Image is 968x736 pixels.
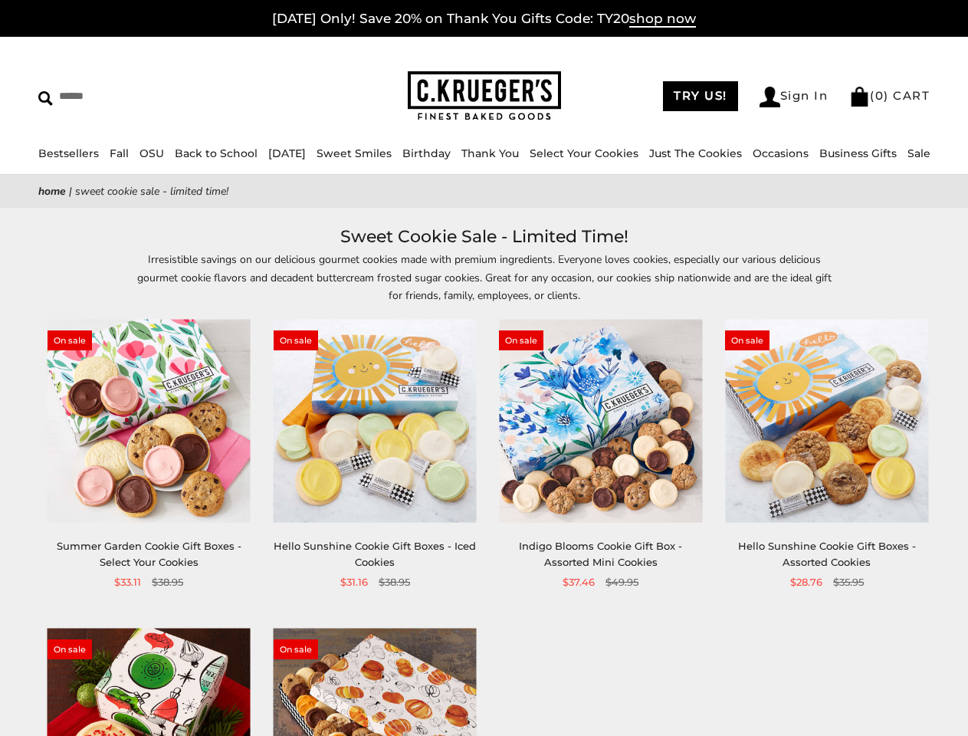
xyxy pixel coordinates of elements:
img: Bag [849,87,870,107]
a: Indigo Blooms Cookie Gift Box - Assorted Mini Cookies [519,540,682,568]
span: On sale [274,330,318,350]
a: OSU [139,146,164,160]
a: Back to School [175,146,258,160]
a: Business Gifts [819,146,897,160]
a: Summer Garden Cookie Gift Boxes - Select Your Cookies [57,540,241,568]
span: On sale [725,330,769,350]
span: $33.11 [114,574,141,590]
span: $31.16 [340,574,368,590]
img: Hello Sunshine Cookie Gift Boxes - Assorted Cookies [725,320,928,523]
img: Summer Garden Cookie Gift Boxes - Select Your Cookies [48,320,251,523]
span: $49.95 [605,574,638,590]
span: | [69,184,72,199]
a: Select Your Cookies [530,146,638,160]
span: $35.95 [833,574,864,590]
span: On sale [48,330,92,350]
span: $38.95 [152,574,183,590]
a: (0) CART [849,88,930,103]
a: Sale [907,146,930,160]
img: C.KRUEGER'S [408,71,561,121]
a: TRY US! [663,81,738,111]
p: Irresistible savings on our delicious gourmet cookies made with premium ingredients. Everyone lov... [132,251,837,304]
img: Hello Sunshine Cookie Gift Boxes - Iced Cookies [274,320,477,523]
nav: breadcrumbs [38,182,930,200]
span: shop now [629,11,696,28]
span: Sweet Cookie Sale - Limited Time! [75,184,228,199]
span: On sale [274,639,318,659]
a: Thank You [461,146,519,160]
span: On sale [499,330,543,350]
a: Fall [110,146,129,160]
span: $38.95 [379,574,410,590]
span: On sale [48,639,92,659]
a: Hello Sunshine Cookie Gift Boxes - Assorted Cookies [738,540,916,568]
a: Bestsellers [38,146,99,160]
a: Birthday [402,146,451,160]
a: Sweet Smiles [317,146,392,160]
a: Sign In [760,87,829,107]
a: Home [38,184,66,199]
img: Account [760,87,780,107]
a: Hello Sunshine Cookie Gift Boxes - Iced Cookies [274,540,476,568]
h1: Sweet Cookie Sale - Limited Time! [61,223,907,251]
span: $28.76 [790,574,822,590]
a: [DATE] [268,146,306,160]
input: Search [38,84,242,108]
a: Occasions [753,146,809,160]
a: [DATE] Only! Save 20% on Thank You Gifts Code: TY20shop now [272,11,696,28]
a: Just The Cookies [649,146,742,160]
span: 0 [875,88,884,103]
img: Search [38,91,53,106]
img: Indigo Blooms Cookie Gift Box - Assorted Mini Cookies [499,320,702,523]
span: $37.46 [563,574,595,590]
